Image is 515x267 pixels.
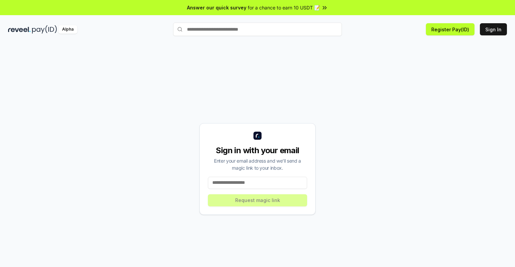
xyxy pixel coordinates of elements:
img: pay_id [32,25,57,34]
div: Enter your email address and we’ll send a magic link to your inbox. [208,157,307,171]
img: logo_small [253,132,262,140]
span: Answer our quick survey [187,4,246,11]
button: Sign In [480,23,507,35]
img: reveel_dark [8,25,31,34]
span: for a chance to earn 10 USDT 📝 [248,4,320,11]
div: Alpha [58,25,77,34]
div: Sign in with your email [208,145,307,156]
button: Register Pay(ID) [426,23,475,35]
